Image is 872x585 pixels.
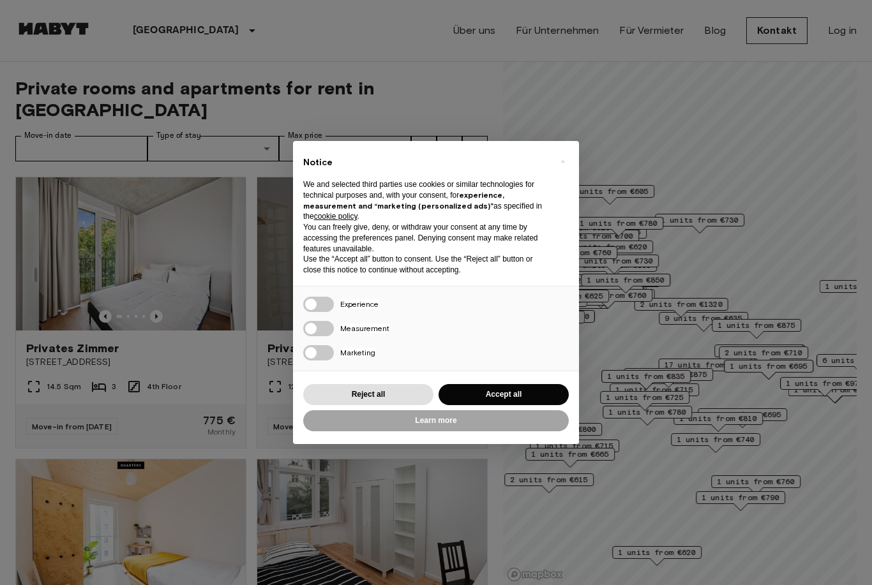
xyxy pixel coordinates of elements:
span: Measurement [340,323,389,333]
span: Experience [340,299,379,309]
strong: experience, measurement and “marketing (personalized ads)” [303,190,504,211]
h2: Notice [303,156,548,169]
p: Use the “Accept all” button to consent. Use the “Reject all” button or close this notice to conti... [303,254,548,276]
button: Close this notice [552,151,573,172]
span: × [560,154,565,169]
p: You can freely give, deny, or withdraw your consent at any time by accessing the preferences pane... [303,222,548,254]
button: Accept all [439,384,569,405]
span: Marketing [340,348,375,357]
a: cookie policy [314,212,357,221]
button: Reject all [303,384,433,405]
button: Learn more [303,410,569,431]
p: We and selected third parties use cookies or similar technologies for technical purposes and, wit... [303,179,548,222]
